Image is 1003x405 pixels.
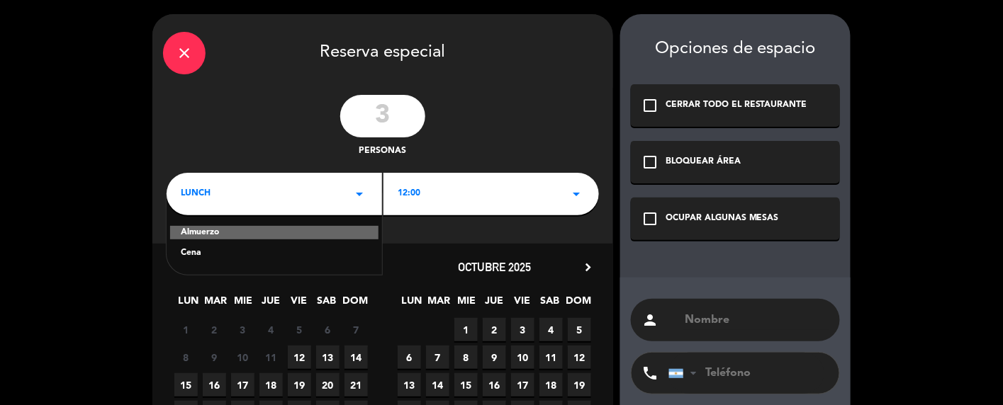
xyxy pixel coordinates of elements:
[259,318,283,341] span: 4
[666,155,741,169] div: BLOQUEAR ÁREA
[152,14,613,88] div: Reserva especial
[316,373,340,397] span: 20
[288,373,311,397] span: 19
[287,292,310,316] span: VIE
[231,318,254,341] span: 3
[316,318,340,341] span: 6
[398,346,421,369] span: 6
[568,346,591,369] span: 12
[176,45,193,62] i: close
[539,318,563,341] span: 4
[315,292,338,316] span: SAB
[398,187,420,201] span: 12:00
[511,373,534,397] span: 17
[666,212,779,226] div: OCUPAR ALGUNAS MESAS
[568,373,591,397] span: 19
[170,226,379,240] div: Almuerzo
[231,373,254,397] span: 17
[426,346,449,369] span: 7
[683,310,829,330] input: Nombre
[351,186,368,202] i: arrow_drop_down
[483,292,506,316] span: JUE
[203,373,226,397] span: 16
[181,246,368,261] div: Cena
[568,318,591,341] span: 5
[669,353,702,393] div: Argentina: +54
[400,292,423,316] span: LUN
[454,373,478,397] span: 15
[316,346,340,369] span: 13
[641,312,659,329] i: person
[342,292,366,316] span: DOM
[454,346,478,369] span: 8
[203,318,226,341] span: 2
[539,373,563,397] span: 18
[259,373,283,397] span: 18
[176,292,200,316] span: LUN
[344,373,368,397] span: 21
[641,210,659,227] i: check_box_outline_blank
[174,373,198,397] span: 15
[340,95,425,137] input: 0
[641,97,659,114] i: check_box_outline_blank
[566,292,589,316] span: DOM
[232,292,255,316] span: MIE
[170,260,185,275] i: chevron_left
[344,346,368,369] span: 14
[581,260,595,275] i: chevron_right
[511,346,534,369] span: 10
[454,318,478,341] span: 1
[174,318,198,341] span: 1
[231,346,254,369] span: 10
[259,292,283,316] span: JUE
[288,318,311,341] span: 5
[259,346,283,369] span: 11
[538,292,561,316] span: SAB
[203,346,226,369] span: 9
[427,292,451,316] span: MAR
[641,365,659,382] i: phone
[483,318,506,341] span: 2
[288,346,311,369] span: 12
[483,373,506,397] span: 16
[344,318,368,341] span: 7
[631,39,840,59] div: Opciones de espacio
[511,318,534,341] span: 3
[398,373,421,397] span: 13
[359,144,407,159] span: personas
[455,292,478,316] span: MIE
[483,346,506,369] span: 9
[426,373,449,397] span: 14
[181,187,211,201] span: LUNCH
[668,353,824,394] input: Teléfono
[666,98,807,113] div: CERRAR TODO EL RESTAURANTE
[641,154,659,171] i: check_box_outline_blank
[539,346,563,369] span: 11
[510,292,534,316] span: VIE
[458,260,531,274] span: octubre 2025
[174,346,198,369] span: 8
[204,292,228,316] span: MAR
[568,186,585,202] i: arrow_drop_down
